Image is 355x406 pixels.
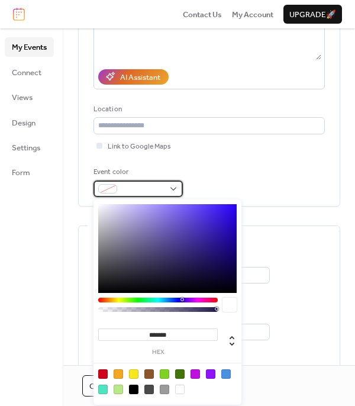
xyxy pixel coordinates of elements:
[114,385,123,394] div: #B8E986
[12,167,30,179] span: Form
[129,369,138,379] div: #F8E71C
[12,67,41,79] span: Connect
[12,92,33,104] span: Views
[283,5,342,24] button: Upgrade🚀
[144,385,154,394] div: #4A4A4A
[221,369,231,379] div: #4A90E2
[232,8,273,20] a: My Account
[93,166,180,178] div: Event color
[191,369,200,379] div: #BD10E0
[98,69,169,85] button: AI Assistant
[5,63,54,82] a: Connect
[5,88,54,107] a: Views
[175,385,185,394] div: #FFFFFF
[175,369,185,379] div: #417505
[98,349,218,356] label: hex
[206,369,215,379] div: #9013FE
[12,142,40,154] span: Settings
[160,369,169,379] div: #7ED321
[289,9,336,21] span: Upgrade 🚀
[144,369,154,379] div: #8B572A
[160,385,169,394] div: #9B9B9B
[129,385,138,394] div: #000000
[183,9,222,21] span: Contact Us
[12,41,47,53] span: My Events
[183,8,222,20] a: Contact Us
[82,375,127,397] button: Cancel
[5,37,54,56] a: My Events
[93,104,322,115] div: Location
[232,9,273,21] span: My Account
[13,8,25,21] img: logo
[108,141,171,153] span: Link to Google Maps
[12,117,35,129] span: Design
[89,381,120,392] span: Cancel
[5,163,54,182] a: Form
[5,113,54,132] a: Design
[5,138,54,157] a: Settings
[114,369,123,379] div: #F5A623
[98,369,108,379] div: #D0021B
[98,385,108,394] div: #50E3C2
[120,72,160,83] div: AI Assistant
